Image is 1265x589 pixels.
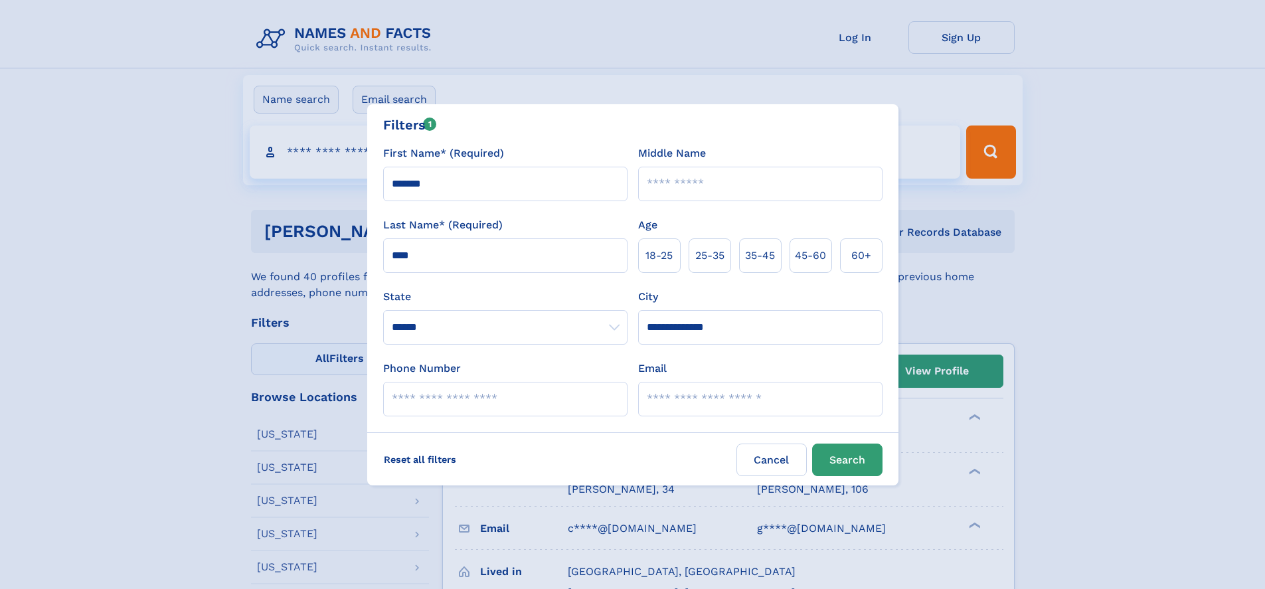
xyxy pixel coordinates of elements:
span: 18‑25 [645,248,673,264]
label: Age [638,217,657,233]
span: 60+ [851,248,871,264]
label: Middle Name [638,145,706,161]
label: Reset all filters [375,444,465,475]
div: Filters [383,115,437,135]
label: Email [638,361,667,377]
label: Phone Number [383,361,461,377]
span: 25‑35 [695,248,724,264]
label: Last Name* (Required) [383,217,503,233]
button: Search [812,444,883,476]
span: 35‑45 [745,248,775,264]
span: 45‑60 [795,248,826,264]
label: State [383,289,628,305]
label: City [638,289,658,305]
label: Cancel [736,444,807,476]
label: First Name* (Required) [383,145,504,161]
